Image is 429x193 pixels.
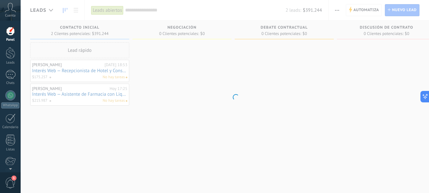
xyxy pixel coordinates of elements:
[5,14,16,18] span: Cuenta
[1,81,20,85] div: Chats
[11,176,17,181] span: 1
[1,38,20,42] div: Panel
[1,125,20,129] div: Calendario
[1,61,20,65] div: Leads
[1,148,20,152] div: Listas
[1,102,19,108] div: WhatsApp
